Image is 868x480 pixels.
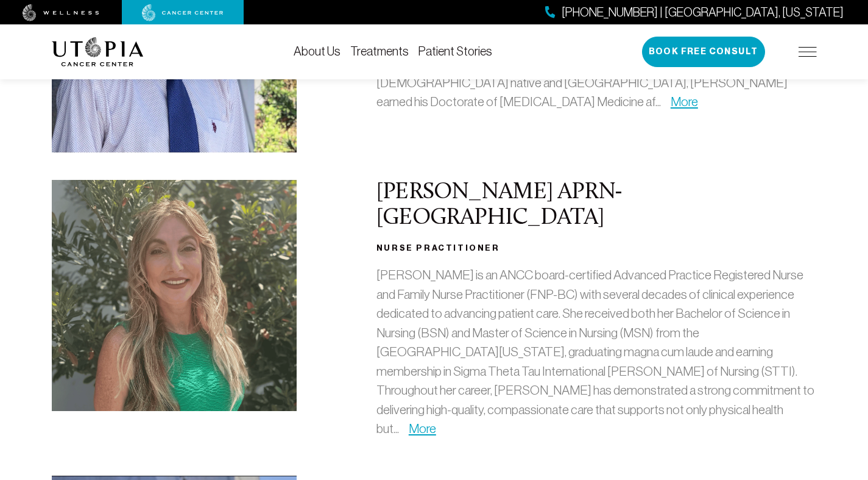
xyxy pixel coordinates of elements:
[23,4,99,21] img: wellness
[52,37,144,66] img: logo
[418,45,492,58] a: Patient Stories
[294,45,340,58] a: About Us
[376,241,817,256] h3: Nurse Practitioner
[376,265,817,439] p: [PERSON_NAME] is an ANCC board-certified Advanced Practice Registered Nurse and Family Nurse Prac...
[545,4,844,21] a: [PHONE_NUMBER] | [GEOGRAPHIC_DATA], [US_STATE]
[52,180,297,412] img: Melinda Shiver APRN- BC
[642,37,765,67] button: Book Free Consult
[409,421,436,435] a: More
[350,45,409,58] a: Treatments
[376,180,817,231] h2: [PERSON_NAME] APRN- [GEOGRAPHIC_DATA]
[799,47,817,57] img: icon-hamburger
[562,4,844,21] span: [PHONE_NUMBER] | [GEOGRAPHIC_DATA], [US_STATE]
[142,4,224,21] img: cancer center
